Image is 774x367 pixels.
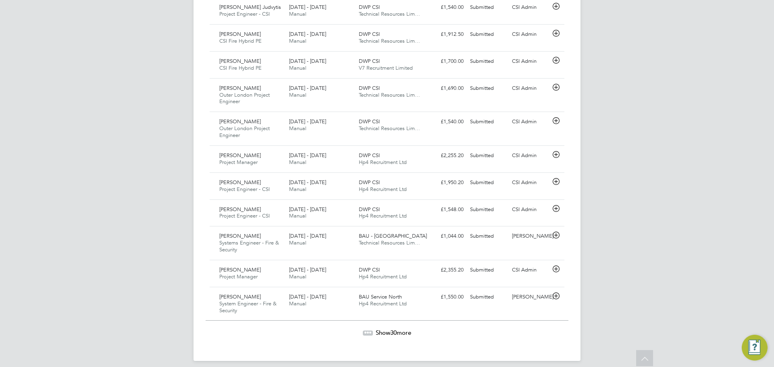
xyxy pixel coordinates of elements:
span: Project Engineer - CSI [219,186,270,193]
span: Project Engineer - CSI [219,212,270,219]
span: Outer London Project Engineer [219,91,270,105]
span: [DATE] - [DATE] [289,31,326,37]
span: Hp4 Recruitment Ltd [359,273,407,280]
span: Manual [289,273,306,280]
div: CSI Admin [509,115,551,129]
span: CSI Fire Hybrid PE [219,64,262,71]
span: Systems Engineer - Fire & Security [219,239,279,253]
span: Hp4 Recruitment Ltd [359,212,407,219]
span: BAU Service North [359,293,402,300]
span: Hp4 Recruitment Ltd [359,186,407,193]
span: [PERSON_NAME] [219,31,261,37]
span: Manual [289,125,306,132]
div: £2,255.20 [425,149,467,162]
span: [PERSON_NAME] [219,152,261,159]
span: Manual [289,64,306,71]
div: £1,548.00 [425,203,467,216]
span: [DATE] - [DATE] [289,179,326,186]
div: £1,540.00 [425,115,467,129]
span: [PERSON_NAME] Judvytis [219,4,281,10]
span: Technical Resources Lim… [359,10,420,17]
span: [DATE] - [DATE] [289,4,326,10]
span: Manual [289,10,306,17]
span: [DATE] - [DATE] [289,266,326,273]
span: V7 Recruitment Limited [359,64,413,71]
span: Outer London Project Engineer [219,125,270,139]
div: Submitted [467,176,509,189]
span: Manual [289,159,306,166]
div: CSI Admin [509,263,551,277]
span: DWP CSI [359,118,380,125]
div: £1,912.50 [425,28,467,41]
span: [DATE] - [DATE] [289,85,326,91]
span: [DATE] - [DATE] [289,58,326,64]
div: £2,355.20 [425,263,467,277]
span: [DATE] - [DATE] [289,152,326,159]
span: CSI Fire Hybrid PE [219,37,262,44]
div: CSI Admin [509,1,551,14]
span: [DATE] - [DATE] [289,118,326,125]
span: Technical Resources Lim… [359,239,420,246]
div: CSI Admin [509,176,551,189]
span: Technical Resources Lim… [359,125,420,132]
span: DWP CSI [359,58,380,64]
div: CSI Admin [509,149,551,162]
span: Technical Resources Lim… [359,91,420,98]
span: Hp4 Recruitment Ltd [359,159,407,166]
div: [PERSON_NAME] [509,230,551,243]
button: Engage Resource Center [742,335,768,361]
div: CSI Admin [509,28,551,41]
span: 30 [390,329,397,336]
span: Project Manager [219,273,258,280]
span: [PERSON_NAME] [219,293,261,300]
div: £1,540.00 [425,1,467,14]
span: Technical Resources Lim… [359,37,420,44]
span: Manual [289,91,306,98]
div: Submitted [467,28,509,41]
span: [PERSON_NAME] [219,58,261,64]
span: Show more [376,329,411,336]
span: DWP CSI [359,206,380,213]
div: Submitted [467,203,509,216]
div: CSI Admin [509,55,551,68]
div: £1,550.00 [425,290,467,304]
span: Manual [289,300,306,307]
span: [DATE] - [DATE] [289,293,326,300]
div: Submitted [467,82,509,95]
span: [DATE] - [DATE] [289,232,326,239]
div: CSI Admin [509,203,551,216]
span: [PERSON_NAME] [219,179,261,186]
span: [PERSON_NAME] [219,85,261,91]
span: DWP CSI [359,152,380,159]
span: [PERSON_NAME] [219,232,261,239]
span: Manual [289,186,306,193]
span: Manual [289,239,306,246]
span: [PERSON_NAME] [219,118,261,125]
div: Submitted [467,230,509,243]
span: DWP CSI [359,266,380,273]
span: [PERSON_NAME] [219,206,261,213]
div: Submitted [467,1,509,14]
div: [PERSON_NAME] [509,290,551,304]
div: Submitted [467,149,509,162]
span: Project Engineer - CSI [219,10,270,17]
span: System Engineer - Fire & Security [219,300,277,314]
span: DWP CSI [359,179,380,186]
span: Hp4 Recruitment Ltd [359,300,407,307]
div: Submitted [467,290,509,304]
span: [PERSON_NAME] [219,266,261,273]
div: £1,044.00 [425,230,467,243]
span: DWP CSI [359,85,380,91]
div: Submitted [467,115,509,129]
div: Submitted [467,55,509,68]
span: Manual [289,212,306,219]
div: Submitted [467,263,509,277]
span: Project Manager [219,159,258,166]
span: DWP CSI [359,31,380,37]
span: BAU - [GEOGRAPHIC_DATA] [359,232,427,239]
span: Manual [289,37,306,44]
span: DWP CSI [359,4,380,10]
div: £1,950.20 [425,176,467,189]
div: £1,700.00 [425,55,467,68]
div: £1,690.00 [425,82,467,95]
